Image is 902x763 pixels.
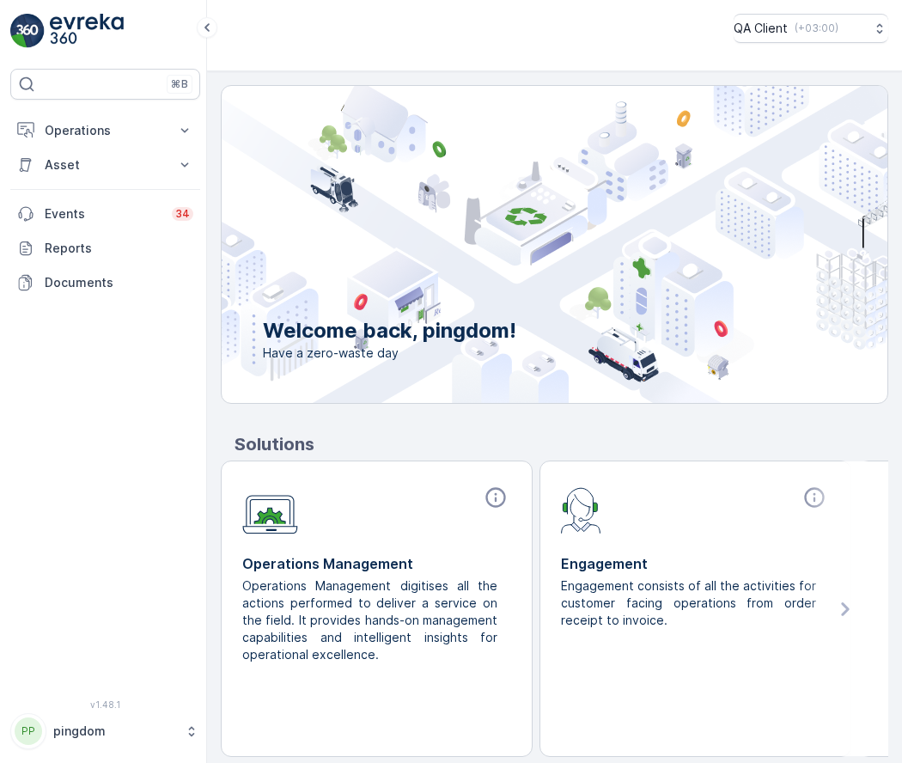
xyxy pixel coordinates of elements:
img: city illustration [144,86,887,403]
img: logo [10,14,45,48]
button: PPpingdom [10,713,200,749]
p: Engagement consists of all the activities for customer facing operations from order receipt to in... [561,577,816,629]
p: Operations [45,122,166,139]
p: Events [45,205,162,223]
a: Documents [10,266,200,300]
div: PP [15,717,42,745]
p: Operations Management [242,553,511,574]
p: QA Client [734,20,788,37]
button: Asset [10,148,200,182]
p: pingdom [53,723,176,740]
button: QA Client(+03:00) [734,14,888,43]
span: Have a zero-waste day [263,345,516,362]
a: Reports [10,231,200,266]
p: Documents [45,274,193,291]
img: module-icon [242,485,298,534]
p: ⌘B [171,77,188,91]
p: ( +03:00 ) [795,21,838,35]
img: logo_light-DOdMpM7g.png [50,14,124,48]
p: Welcome back, pingdom! [263,317,516,345]
p: 34 [175,207,190,221]
button: Operations [10,113,200,148]
p: Asset [45,156,166,174]
a: Events34 [10,197,200,231]
span: v 1.48.1 [10,699,200,710]
p: Reports [45,240,193,257]
p: Solutions [235,431,888,457]
p: Operations Management digitises all the actions performed to deliver a service on the field. It p... [242,577,497,663]
img: module-icon [561,485,601,534]
p: Engagement [561,553,830,574]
